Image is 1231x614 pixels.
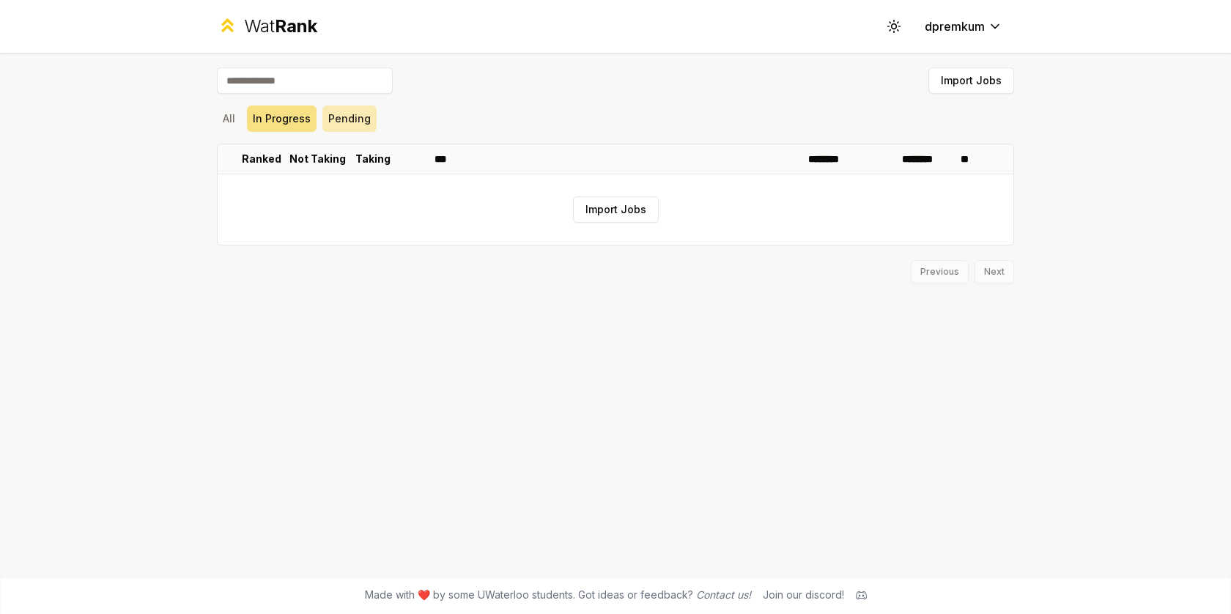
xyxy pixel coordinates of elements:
[244,15,317,38] div: Wat
[925,18,985,35] span: dpremkum
[696,588,751,601] a: Contact us!
[365,588,751,602] span: Made with ❤️ by some UWaterloo students. Got ideas or feedback?
[289,152,346,166] p: Not Taking
[928,67,1014,94] button: Import Jobs
[763,588,844,602] div: Join our discord!
[217,15,317,38] a: WatRank
[322,106,377,132] button: Pending
[247,106,317,132] button: In Progress
[913,13,1014,40] button: dpremkum
[355,152,391,166] p: Taking
[242,152,281,166] p: Ranked
[217,106,241,132] button: All
[275,15,317,37] span: Rank
[573,196,659,223] button: Import Jobs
